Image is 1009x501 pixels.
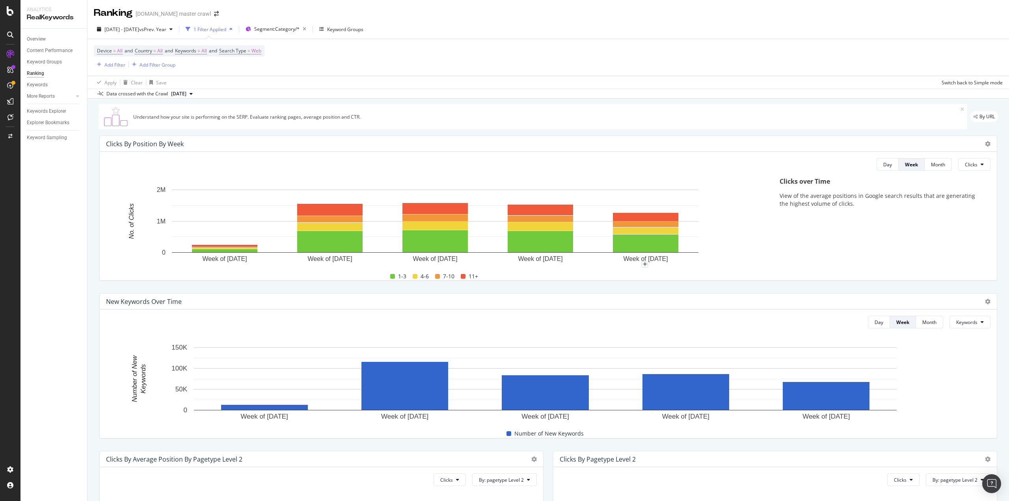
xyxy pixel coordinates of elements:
button: Add Filter Group [129,60,175,69]
span: Clicks [894,477,907,483]
button: Apply [94,76,117,89]
text: Week of [DATE] [623,255,668,262]
a: Keyword Sampling [27,134,82,142]
button: 1 Filter Applied [182,23,236,35]
div: A chart. [106,343,985,422]
a: More Reports [27,92,74,101]
span: and [125,47,133,54]
button: Segment:Category/* [242,23,309,35]
span: vs Prev. Year [139,26,166,33]
text: 1M [157,218,166,225]
span: 2024 Aug. 28th [171,90,186,97]
div: Clicks over Time [780,177,983,186]
text: Week of [DATE] [241,413,288,420]
button: Day [877,158,899,171]
button: Switch back to Simple mode [938,76,1003,89]
svg: A chart. [106,186,764,264]
span: Keywords [956,319,977,326]
text: 100K [171,365,187,372]
text: 150K [171,344,187,352]
span: By: pagetype Level 2 [479,477,524,483]
span: Device [97,47,112,54]
img: C0S+odjvPe+dCwPhcw0W2jU4KOcefU0IcxbkVEfgJ6Ft4vBgsVVQAAAABJRU5ErkJggg== [102,107,130,126]
button: Month [925,158,952,171]
button: Week [890,316,916,328]
div: 1 Filter Applied [194,26,226,33]
div: RealKeywords [27,13,81,22]
a: Overview [27,35,82,43]
span: By: pagetype Level 2 [933,477,977,483]
div: Keywords [27,81,48,89]
div: Save [156,79,167,86]
div: [DOMAIN_NAME] master crawl [136,10,211,18]
a: Explorer Bookmarks [27,119,82,127]
text: No. of Clicks [128,204,135,239]
div: Week [896,319,909,326]
div: More Reports [27,92,55,101]
button: Clicks [434,473,466,486]
span: [DATE] - [DATE] [104,26,139,33]
div: Clicks By Average Position by pagetype Level 2 [106,455,242,463]
div: Clicks by pagetype Level 2 [560,455,636,463]
div: New Keywords Over Time [106,298,182,305]
div: Clicks By Position By Week [106,140,184,148]
span: All [157,45,163,56]
span: Country [135,47,152,54]
span: All [117,45,123,56]
text: Week of [DATE] [307,255,352,262]
div: Analytics [27,6,81,13]
span: All [201,45,207,56]
a: Ranking [27,69,82,78]
a: Content Performance [27,47,82,55]
span: 1-3 [398,272,406,281]
a: Keyword Groups [27,58,82,66]
p: View of the average positions in Google search results that are generating the highest volume of ... [780,192,983,208]
button: [DATE] [168,89,196,99]
div: Day [883,161,892,168]
span: Segment: Category/* [254,26,300,32]
span: 4-6 [421,272,429,281]
div: Data crossed with the Crawl [106,90,168,97]
a: Keywords Explorer [27,107,82,115]
text: Week of [DATE] [381,413,428,420]
span: and [165,47,173,54]
button: Week [899,158,925,171]
button: [DATE] - [DATE]vsPrev. Year [94,23,176,35]
button: By: pagetype Level 2 [926,473,990,486]
span: = [197,47,200,54]
span: Keywords [175,47,196,54]
span: 11+ [469,272,478,281]
div: Content Performance [27,47,73,55]
span: Clicks [440,477,453,483]
div: Ranking [27,69,44,78]
span: Web [251,45,261,56]
div: Ranking [94,6,132,20]
text: Week of [DATE] [202,255,247,262]
span: = [248,47,250,54]
span: 7-10 [443,272,454,281]
div: arrow-right-arrow-left [214,11,219,17]
div: Keywords Explorer [27,107,66,115]
div: Day [875,319,883,326]
button: Clicks [958,158,990,171]
text: 50K [175,386,188,393]
button: Save [146,76,167,89]
div: Explorer Bookmarks [27,119,69,127]
button: Month [916,316,943,328]
text: 0 [162,250,166,256]
span: By URL [979,114,995,119]
div: plus [642,261,648,268]
button: Clicks [887,473,920,486]
button: Clear [120,76,143,89]
span: Number of New Keywords [514,429,584,438]
div: Keyword Groups [327,26,363,33]
div: Understand how your site is performing on the SERP. Evaluate ranking pages, average position and ... [133,114,961,120]
span: and [209,47,217,54]
div: Open Intercom Messenger [982,474,1001,493]
text: Week of [DATE] [521,413,569,420]
div: Overview [27,35,46,43]
text: Week of [DATE] [662,413,709,420]
div: Add Filter [104,61,125,68]
div: Add Filter Group [140,61,175,68]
